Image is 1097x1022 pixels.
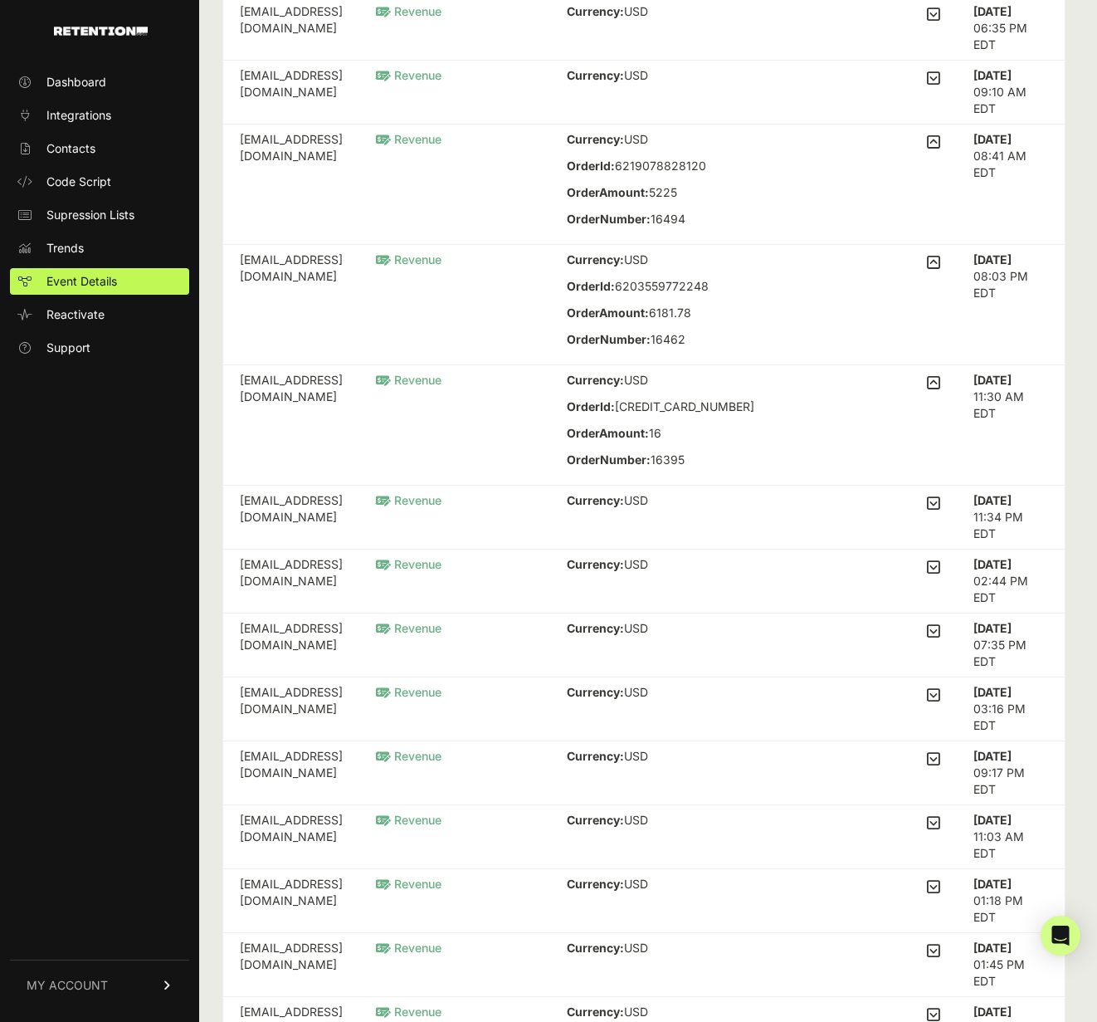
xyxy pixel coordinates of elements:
td: 01:18 PM EDT [957,869,1065,933]
p: 16494 [567,211,706,227]
p: 16462 [567,331,709,348]
p: 16395 [567,452,754,468]
strong: OrderAmount: [567,306,649,320]
strong: Currency: [567,941,624,955]
strong: [DATE] [973,252,1012,267]
strong: Currency: [567,877,624,891]
td: [EMAIL_ADDRESS][DOMAIN_NAME] [223,677,359,741]
strong: Currency: [567,252,624,267]
strong: Currency: [567,1005,624,1019]
p: USD [567,67,754,84]
p: [CREDIT_CARD_NUMBER] [567,399,754,415]
p: 6181.78 [567,305,709,321]
strong: Currency: [567,557,624,571]
td: [EMAIL_ADDRESS][DOMAIN_NAME] [223,245,359,365]
strong: [DATE] [973,813,1012,827]
span: Revenue [376,373,441,387]
td: 01:45 PM EDT [957,933,1065,997]
p: USD [567,812,704,829]
strong: [DATE] [973,493,1012,507]
span: Revenue [376,685,441,699]
strong: Currency: [567,68,624,82]
span: Code Script [46,174,111,190]
td: 03:16 PM EDT [957,677,1065,741]
span: Contacts [46,140,95,157]
strong: Currency: [567,813,624,827]
strong: [DATE] [973,621,1012,635]
span: Support [46,340,90,356]
strong: Currency: [567,493,624,507]
strong: [DATE] [973,685,1012,699]
p: USD [567,556,701,573]
span: Revenue [376,877,441,891]
strong: [DATE] [973,749,1012,763]
td: 11:03 AM EDT [957,805,1065,869]
p: USD [567,252,709,268]
strong: OrderId: [567,159,615,173]
td: [EMAIL_ADDRESS][DOMAIN_NAME] [223,869,359,933]
p: USD [567,492,705,509]
span: Revenue [376,68,441,82]
strong: [DATE] [973,132,1012,146]
strong: OrderAmount: [567,426,649,440]
strong: [DATE] [973,877,1012,891]
p: USD [567,372,754,389]
span: Revenue [376,557,441,571]
span: Revenue [376,132,441,146]
td: 08:03 PM EDT [957,245,1065,365]
div: Open Intercom Messenger [1041,916,1080,956]
strong: Currency: [567,685,624,699]
strong: [DATE] [973,557,1012,571]
span: Supression Lists [46,207,134,223]
strong: [DATE] [973,68,1012,82]
p: 16 [567,425,754,442]
td: [EMAIL_ADDRESS][DOMAIN_NAME] [223,933,359,997]
p: 6219078828120 [567,158,706,174]
strong: OrderNumber: [567,212,651,226]
a: Contacts [10,135,189,162]
span: Revenue [376,813,441,827]
strong: Currency: [567,132,624,146]
td: 07:35 PM EDT [957,614,1065,677]
span: Revenue [376,1005,441,1019]
td: [EMAIL_ADDRESS][DOMAIN_NAME] [223,486,359,550]
span: Reactivate [46,306,105,323]
td: 02:44 PM EDT [957,550,1065,614]
strong: Currency: [567,621,624,635]
strong: OrderId: [567,279,615,293]
a: Event Details [10,268,189,295]
td: [EMAIL_ADDRESS][DOMAIN_NAME] [223,550,359,614]
span: Trends [46,240,84,257]
a: Dashboard [10,69,189,95]
p: USD [567,876,707,892]
p: USD [567,684,707,701]
span: Revenue [376,4,441,18]
a: MY ACCOUNT [10,960,189,1010]
span: Revenue [376,252,441,267]
td: 09:10 AM EDT [957,61,1065,125]
a: Code Script [10,169,189,195]
span: Integrations [46,107,111,124]
a: Supression Lists [10,202,189,228]
p: 5225 [567,184,706,201]
span: Revenue [376,941,441,955]
td: [EMAIL_ADDRESS][DOMAIN_NAME] [223,125,359,245]
td: 11:34 PM EDT [957,486,1065,550]
span: MY ACCOUNT [27,977,108,994]
strong: Currency: [567,749,624,763]
p: USD [567,3,707,20]
td: [EMAIL_ADDRESS][DOMAIN_NAME] [223,741,359,805]
strong: OrderAmount: [567,185,649,199]
strong: Currency: [567,4,624,18]
td: 08:41 AM EDT [957,125,1065,245]
p: USD [567,748,706,765]
a: Trends [10,235,189,262]
p: 6203559772248 [567,278,709,295]
a: Support [10,335,189,361]
span: Revenue [376,493,441,507]
td: 11:30 AM EDT [957,365,1065,486]
a: Reactivate [10,301,189,328]
strong: OrderId: [567,399,615,413]
strong: Currency: [567,373,624,387]
p: USD [567,131,706,148]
